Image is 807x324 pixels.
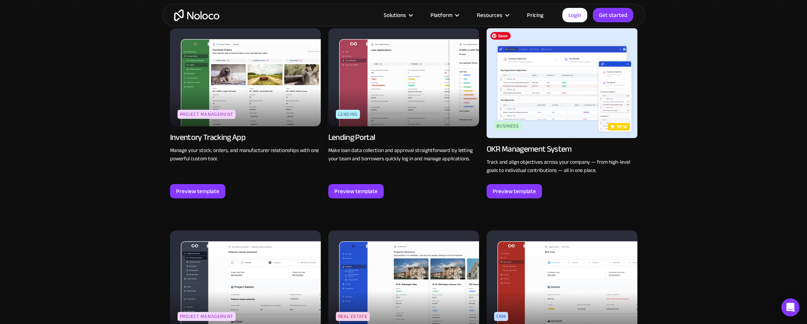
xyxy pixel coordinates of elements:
div: Preview template [493,186,536,196]
div: CRM [494,312,508,321]
span: Save [490,32,511,40]
div: Preview template [176,186,219,196]
div: Lending [336,110,360,119]
div: Solutions [384,10,406,20]
div: Project Management [178,312,236,321]
div: Business [494,121,521,131]
p: Track and align objectives across your company — from high-level goals to individual contribution... [487,158,637,175]
div: Solutions [374,10,421,20]
div: OKR Management System [487,144,572,154]
a: Pricing [518,10,553,20]
a: LendingLending PortalMake loan data collection and approval straightforward by letting your team ... [328,25,479,198]
a: BusinessnewOKR Management SystemTrack and align objectives across your company — from high-level ... [487,25,637,198]
div: Lending Portal [328,132,375,143]
a: Project ManagementInventory Tracking AppManage your stock, orders, and manufacturer relationships... [170,25,321,198]
div: Open Intercom Messenger [781,298,799,316]
div: Real Estate [336,312,370,321]
a: Get started [593,8,633,22]
div: Platform [430,10,452,20]
p: new [617,123,628,131]
a: home [174,9,219,21]
a: Login [562,8,587,22]
div: Resources [467,10,518,20]
div: Platform [421,10,467,20]
div: Inventory Tracking App [170,132,245,143]
p: Make loan data collection and approval straightforward by letting your team and borrowers quickly... [328,146,479,163]
p: Manage your stock, orders, and manufacturer relationships with one powerful custom tool. [170,146,321,163]
div: Resources [477,10,502,20]
div: Project Management [178,110,236,119]
div: Preview template [334,186,378,196]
